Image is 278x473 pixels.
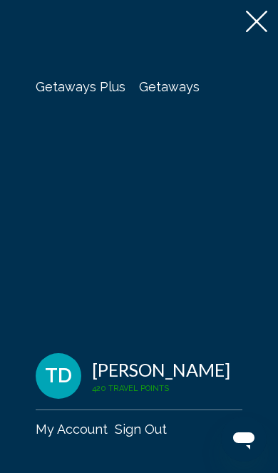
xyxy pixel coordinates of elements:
button: Sign Out [115,421,167,437]
a: My Account [36,422,108,437]
span: TD [45,365,72,387]
a: Getaways Plus [36,79,125,94]
a: Getaways [139,79,200,94]
iframe: Button to launch messaging window [221,416,267,462]
div: [PERSON_NAME] [92,359,230,380]
span: 420 Travel Points [92,384,169,393]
